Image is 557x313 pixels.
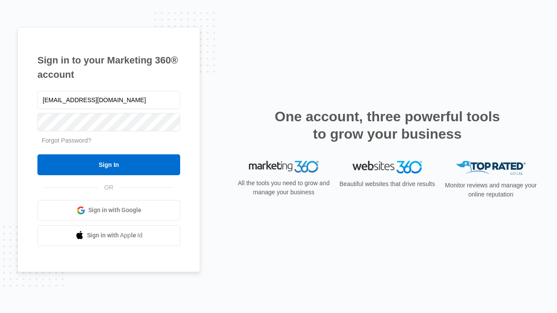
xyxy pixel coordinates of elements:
[249,161,319,173] img: Marketing 360
[87,231,143,240] span: Sign in with Apple Id
[98,183,120,192] span: OR
[37,225,180,246] a: Sign in with Apple Id
[442,181,540,199] p: Monitor reviews and manage your online reputation
[339,180,436,189] p: Beautiful websites that drive results
[352,161,422,173] img: Websites 360
[37,53,180,82] h1: Sign in to your Marketing 360® account
[88,206,141,215] span: Sign in with Google
[37,200,180,221] a: Sign in with Google
[37,154,180,175] input: Sign In
[272,108,503,143] h2: One account, three powerful tools to grow your business
[235,179,332,197] p: All the tools you need to grow and manage your business
[37,91,180,109] input: Email
[456,161,526,175] img: Top Rated Local
[42,137,91,144] a: Forgot Password?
